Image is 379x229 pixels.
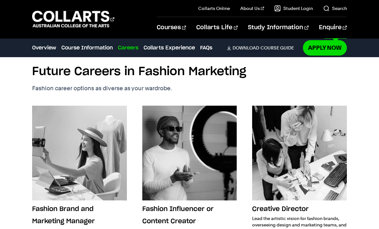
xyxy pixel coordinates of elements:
[32,44,56,52] a: Overview
[200,44,212,52] a: FAQs
[198,5,230,12] a: Collarts Online
[274,5,313,12] a: Student Login
[227,45,299,51] a: DownloadCourse Guide
[142,203,237,227] h3: Fashion Influencer or Content Creator
[32,65,246,79] h2: Future Careers in Fashion Marketing
[233,45,259,51] span: Download
[157,17,186,38] a: Courses
[323,5,347,12] a: Search
[319,17,347,38] a: Enquire
[240,5,264,12] a: About Us
[248,17,308,38] a: Study Information
[196,17,238,38] a: Collarts Life
[32,84,201,93] p: Fashion career options as diverse as your wardrobe.
[61,44,113,52] a: Course Information
[32,203,127,227] h3: Fashion Brand and Marketing Manager
[252,203,347,215] h3: Creative Director
[144,44,195,52] a: Collarts Experience
[303,40,347,55] a: Apply Now
[32,10,114,28] div: Go to homepage
[118,44,138,52] a: Careers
